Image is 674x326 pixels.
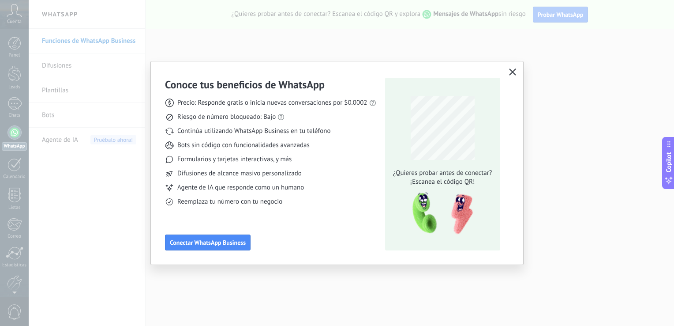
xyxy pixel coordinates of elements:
span: Continúa utilizando WhatsApp Business en tu teléfono [177,127,330,136]
span: ¡Escanea el código QR! [390,178,494,186]
span: Conectar WhatsApp Business [170,239,246,246]
span: Bots sin código con funcionalidades avanzadas [177,141,310,150]
button: Conectar WhatsApp Business [165,235,251,250]
span: Difusiones de alcance masivo personalizado [177,169,302,178]
span: Agente de IA que responde como un humano [177,183,304,192]
span: Precio: Responde gratis o inicia nuevas conversaciones por $0.0002 [177,99,367,107]
span: ¿Quieres probar antes de conectar? [390,169,494,178]
span: Copilot [664,152,673,173]
span: Riesgo de número bloqueado: Bajo [177,113,276,121]
img: qr-pic-1x.png [405,190,475,237]
span: Formularios y tarjetas interactivas, y más [177,155,292,164]
span: Reemplaza tu número con tu negocio [177,197,282,206]
h3: Conoce tus beneficios de WhatsApp [165,78,325,91]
